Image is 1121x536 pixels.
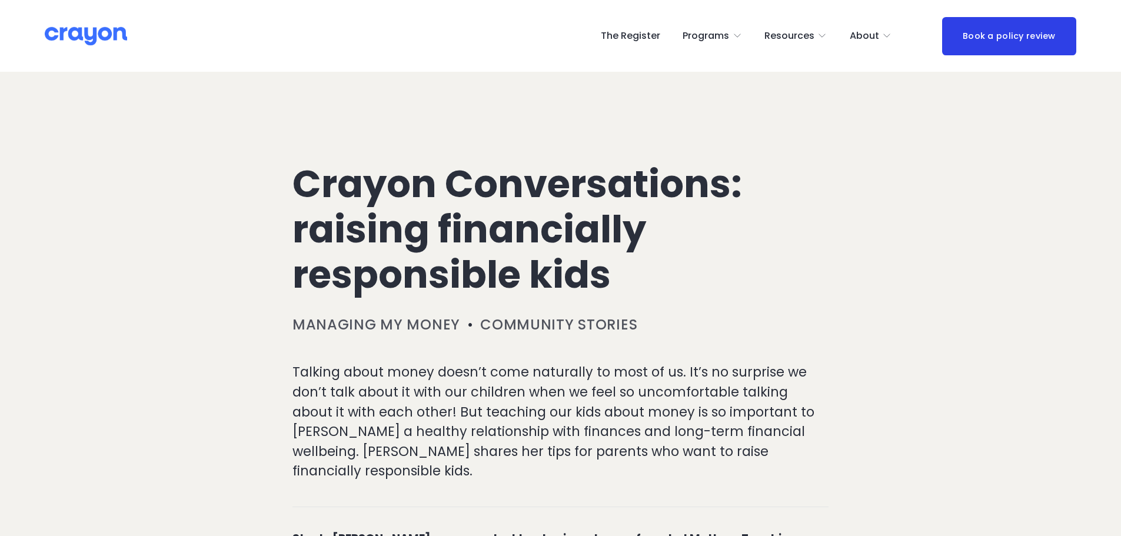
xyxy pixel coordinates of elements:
[601,26,660,45] a: The Register
[480,315,637,334] a: Community stories
[683,28,729,45] span: Programs
[292,315,460,334] a: Managing my money
[45,26,127,46] img: Crayon
[764,26,827,45] a: folder dropdown
[764,28,814,45] span: Resources
[683,26,742,45] a: folder dropdown
[850,28,879,45] span: About
[292,362,829,481] p: Talking about money doesn’t come naturally to most of us. It’s no surprise we don’t talk about it...
[942,17,1076,55] a: Book a policy review
[292,162,829,297] h1: Crayon Conversations: raising financially responsible kids
[850,26,892,45] a: folder dropdown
